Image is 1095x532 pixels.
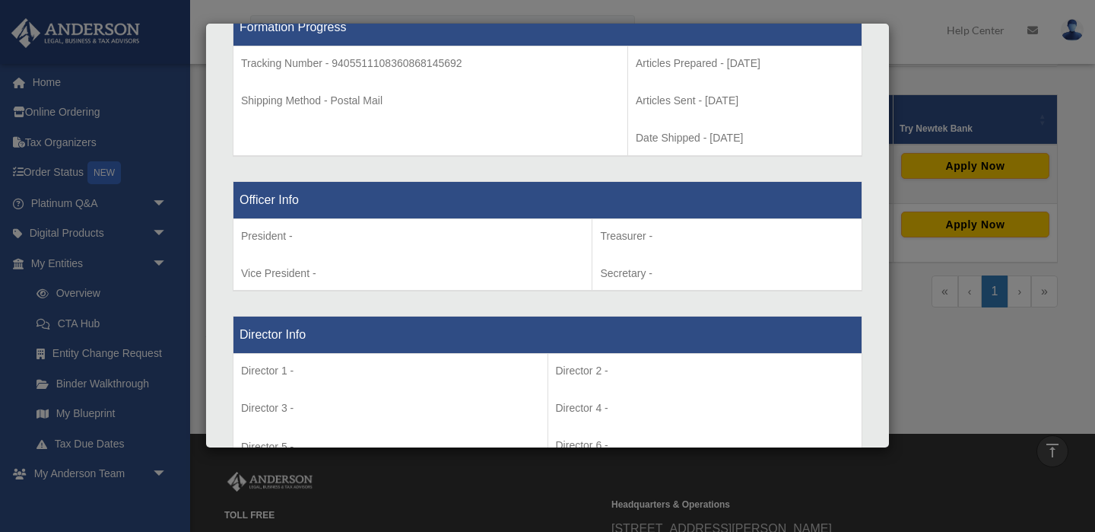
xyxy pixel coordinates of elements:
[241,227,584,246] p: President -
[241,54,620,73] p: Tracking Number - 9405511108360868145692
[233,9,862,46] th: Formation Progress
[556,436,855,455] p: Director 6 -
[636,129,854,148] p: Date Shipped - [DATE]
[241,362,540,381] p: Director 1 -
[600,264,854,283] p: Secretary -
[636,91,854,110] p: Articles Sent - [DATE]
[600,227,854,246] p: Treasurer -
[636,54,854,73] p: Articles Prepared - [DATE]
[233,181,862,218] th: Officer Info
[233,317,862,354] th: Director Info
[233,354,548,467] td: Director 5 -
[241,264,584,283] p: Vice President -
[241,399,540,418] p: Director 3 -
[556,362,855,381] p: Director 2 -
[241,91,620,110] p: Shipping Method - Postal Mail
[556,399,855,418] p: Director 4 -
